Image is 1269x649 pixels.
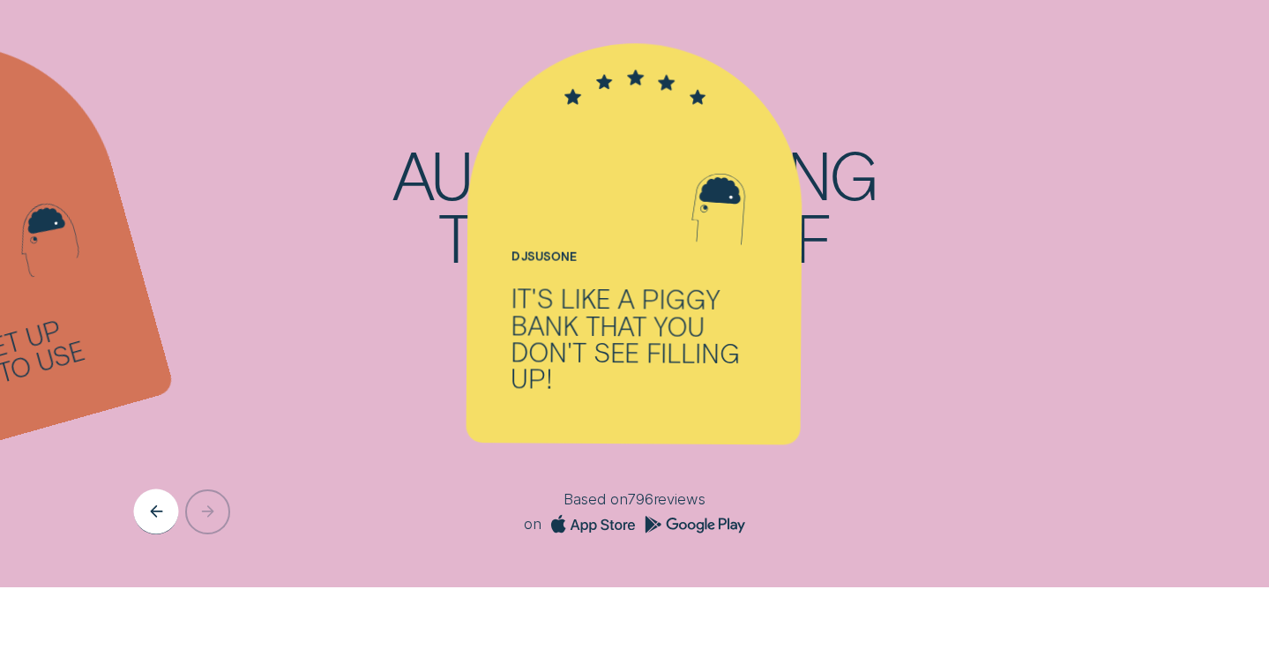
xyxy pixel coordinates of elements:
[388,489,882,510] p: Based on 796 reviews
[388,489,882,534] div: Based on 796 reviews on Trust Pilot
[524,517,541,533] span: on
[541,514,636,534] a: Go to Wisr Round Up App on the Apple App Store
[511,285,757,393] div: It's like a piggy bank that you don't see filling up!
[468,69,802,90] div: 5 Stars
[636,515,745,533] a: Go to Wisr Round Up App on the Google Play Store
[134,489,178,533] button: Previous button
[512,252,578,263] span: DjSuSOne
